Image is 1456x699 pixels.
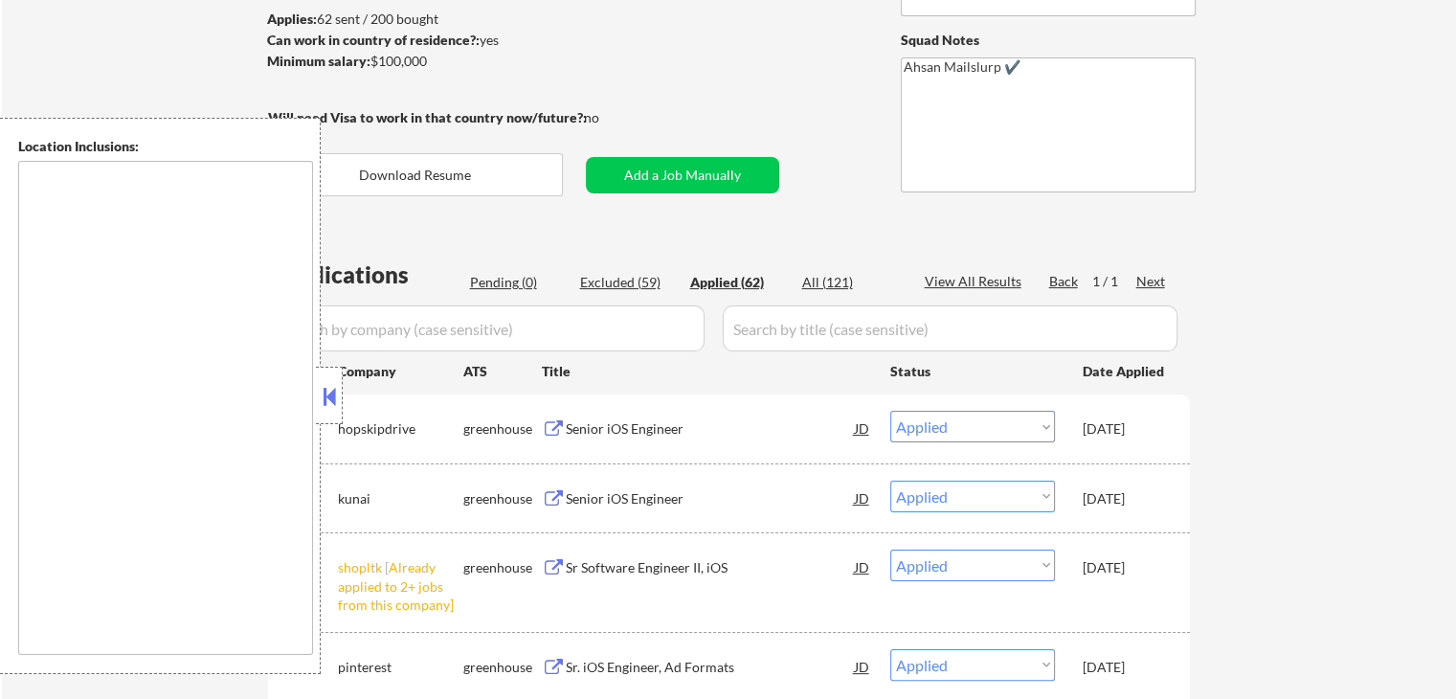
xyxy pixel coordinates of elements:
strong: Can work in country of residence?: [267,32,480,48]
div: ATS [463,362,542,381]
button: Add a Job Manually [586,157,779,193]
div: All (121) [802,273,898,292]
input: Search by title (case sensitive) [723,305,1177,351]
div: JD [853,481,872,515]
div: kunai [338,489,463,508]
div: Excluded (59) [580,273,676,292]
div: [DATE] [1083,558,1167,577]
div: Location Inclusions: [18,137,313,156]
div: View All Results [925,272,1027,291]
div: Squad Notes [901,31,1196,50]
div: greenhouse [463,658,542,677]
div: Company [338,362,463,381]
div: Status [890,353,1055,388]
div: greenhouse [463,419,542,439]
div: 62 sent / 200 bought [267,10,586,29]
div: Next [1136,272,1167,291]
input: Search by company (case sensitive) [274,305,705,351]
div: Applied (62) [690,273,786,292]
div: JD [853,550,872,584]
div: Sr. iOS Engineer, Ad Formats [566,658,855,677]
div: JD [853,649,872,684]
strong: Applies: [267,11,317,27]
div: Applications [274,263,463,286]
div: Date Applied [1083,362,1167,381]
div: no [584,108,638,127]
div: JD [853,411,872,445]
div: yes [267,31,580,50]
div: Title [542,362,872,381]
div: greenhouse [463,558,542,577]
div: Pending (0) [470,273,566,292]
div: greenhouse [463,489,542,508]
div: Sr Software Engineer II, iOS [566,558,855,577]
strong: Minimum salary: [267,53,370,69]
div: [DATE] [1083,658,1167,677]
strong: Will need Visa to work in that country now/future?: [268,109,587,125]
div: [DATE] [1083,419,1167,439]
div: Back [1049,272,1080,291]
div: Senior iOS Engineer [566,419,855,439]
div: hopskipdrive [338,419,463,439]
div: 1 / 1 [1092,272,1136,291]
button: Download Resume [268,153,563,196]
div: shopltk [Already applied to 2+ jobs from this company] [338,558,463,615]
div: $100,000 [267,52,586,71]
div: pinterest [338,658,463,677]
div: [DATE] [1083,489,1167,508]
div: Senior iOS Engineer [566,489,855,508]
